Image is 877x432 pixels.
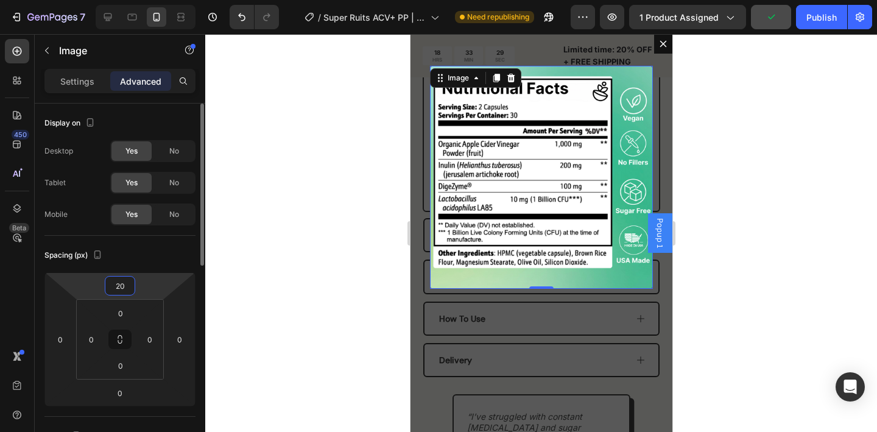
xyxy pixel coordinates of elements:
div: Mobile [44,209,68,220]
div: Publish [806,11,837,24]
div: Spacing (px) [44,247,105,264]
input: 20 [108,277,132,295]
div: Desktop [44,146,73,157]
div: Undo/Redo [230,5,279,29]
iframe: Design area [410,34,672,432]
input: 0 [108,384,132,402]
input: 0px [108,356,133,375]
span: / [318,11,321,24]
p: 7 [80,10,85,24]
div: 450 [12,130,29,140]
button: 7 [5,5,91,29]
p: Advanced [120,75,161,88]
span: No [169,209,179,220]
p: Settings [60,75,94,88]
div: Beta [9,223,29,233]
p: Image [59,43,163,58]
div: Display on [44,115,97,132]
div: Open Intercom Messenger [836,372,865,402]
span: Yes [125,146,138,157]
button: 1 product assigned [629,5,746,29]
span: Need republishing [467,12,529,23]
input: 0px [108,304,133,322]
span: No [169,177,179,188]
button: Publish [796,5,847,29]
span: Yes [125,177,138,188]
span: No [169,146,179,157]
input: 0px [141,330,159,349]
input: 0 [171,330,189,349]
span: 1 product assigned [639,11,719,24]
div: Tablet [44,177,66,188]
span: Super Ruits ACV+ PP | PCOS | 1.0 [323,11,426,24]
span: Yes [125,209,138,220]
input: 0px [82,330,100,349]
input: 0 [51,330,69,349]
